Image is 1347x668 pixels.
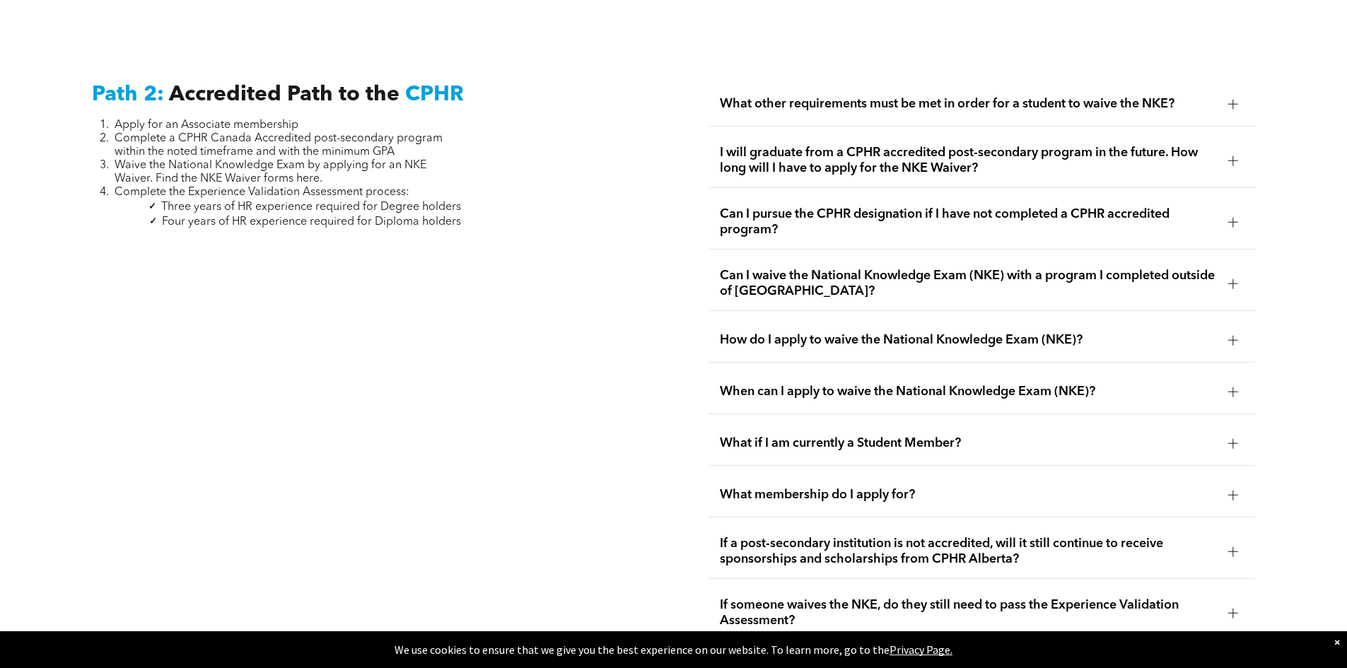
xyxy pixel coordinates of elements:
[720,332,1217,348] span: How do I apply to waive the National Knowledge Exam (NKE)?
[115,160,426,184] span: Waive the National Knowledge Exam by applying for an NKE Waiver. Find the NKE Waiver forms here.
[169,84,400,105] span: Accredited Path to the
[115,187,409,198] span: Complete the Experience Validation Assessment process:
[405,84,464,105] span: CPHR
[890,643,952,657] a: Privacy Page.
[92,84,164,105] span: Path 2:
[720,268,1217,299] span: Can I waive the National Knowledge Exam (NKE) with a program I completed outside of [GEOGRAPHIC_D...
[720,435,1217,451] span: What if I am currently a Student Member?
[115,119,298,131] span: Apply for an Associate membership
[720,597,1217,628] span: If someone waives the NKE, do they still need to pass the Experience Validation Assessment?
[720,487,1217,503] span: What membership do I apply for?
[720,384,1217,399] span: When can I apply to waive the National Knowledge Exam (NKE)?
[115,133,443,158] span: Complete a CPHR Canada Accredited post-secondary program within the noted timeframe and with the ...
[720,206,1217,238] span: Can I pursue the CPHR designation if I have not completed a CPHR accredited program?
[161,201,461,213] span: Three years of HR experience required for Degree holders
[720,96,1217,112] span: What other requirements must be met in order for a student to waive the NKE?
[162,216,461,228] span: Four years of HR experience required for Diploma holders
[1334,635,1340,649] div: Dismiss notification
[720,145,1217,176] span: I will graduate from a CPHR accredited post-secondary program in the future. How long will I have...
[720,536,1217,567] span: If a post-secondary institution is not accredited, will it still continue to receive sponsorships...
